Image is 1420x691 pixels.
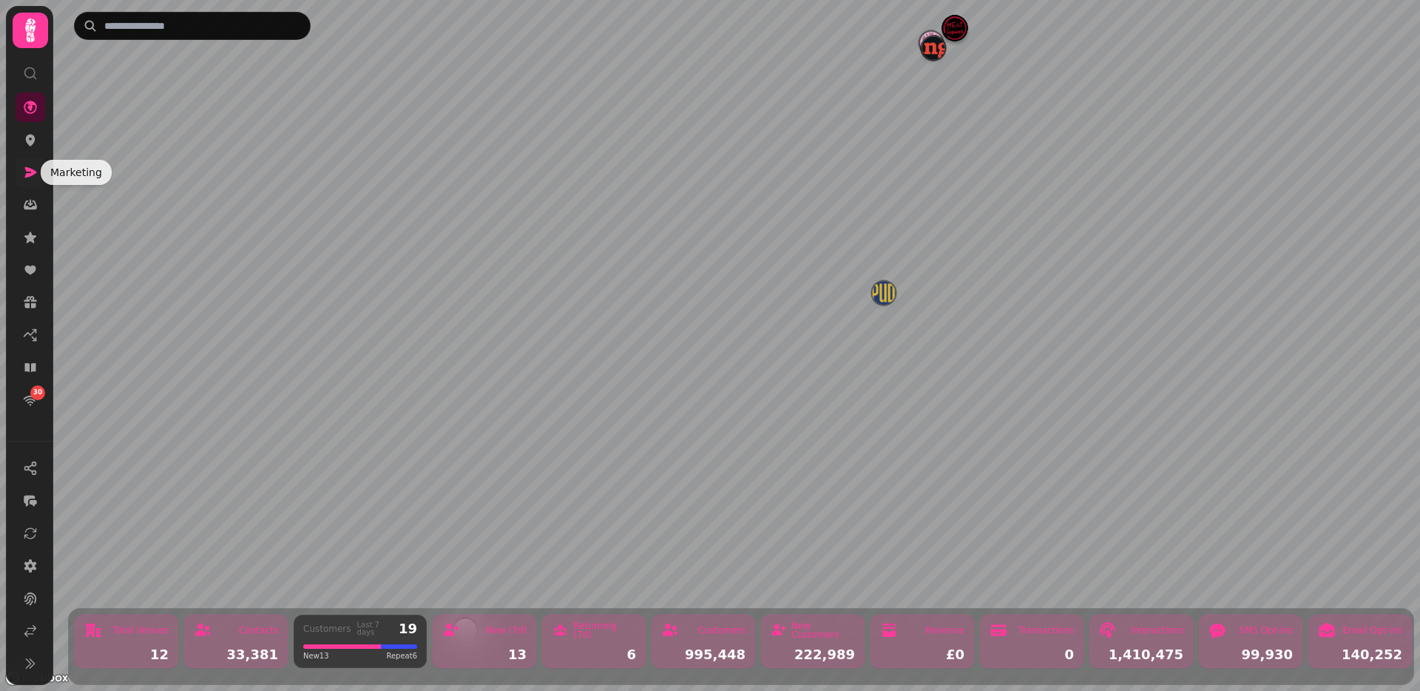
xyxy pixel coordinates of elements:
span: New 13 [303,650,329,661]
a: Mapbox logo [4,670,70,687]
div: £0 [880,648,964,661]
button: Pud [872,281,896,305]
button: Manja [922,36,945,60]
div: Marketing [41,160,112,185]
div: New Customers [791,621,855,639]
div: Email Opt-ins [1343,626,1402,635]
div: 13 [442,648,527,661]
div: 1,410,475 [1099,648,1183,661]
div: 99,930 [1208,648,1293,661]
div: Map marker [872,281,896,309]
div: Customers [303,624,351,633]
div: Contacts [239,626,278,635]
div: 19 [399,622,417,636]
button: Clover Club [919,31,943,55]
div: Last 7 days [357,621,393,636]
div: 0 [990,648,1074,661]
div: 222,989 [771,648,855,661]
div: 6 [552,648,636,661]
div: 140,252 [1318,648,1402,661]
span: Repeat 6 [386,650,417,661]
div: Interactions [1131,626,1183,635]
div: Map marker [919,31,943,59]
div: 33,381 [194,648,278,661]
div: 995,448 [661,648,745,661]
div: Map marker [922,36,945,64]
div: New (7d) [486,626,527,635]
span: 30 [33,388,43,398]
div: SMS Opt-ins [1239,626,1293,635]
a: 30 [16,385,45,415]
div: 12 [84,648,169,661]
div: Total Venues [113,626,169,635]
div: Customers [697,626,745,635]
div: Returning (7d) [573,621,636,639]
div: Transactions [1018,626,1074,635]
div: Revenue [926,626,964,635]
